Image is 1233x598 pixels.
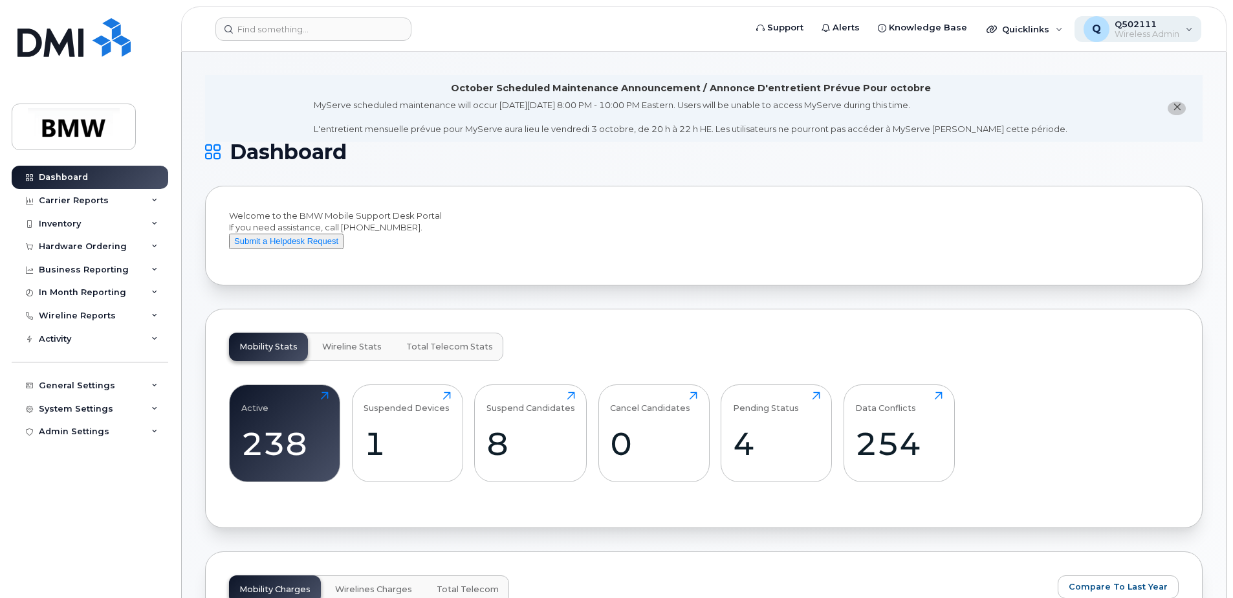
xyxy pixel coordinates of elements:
[610,392,690,413] div: Cancel Candidates
[335,584,412,595] span: Wirelines Charges
[486,392,575,474] a: Suspend Candidates8
[451,82,931,95] div: October Scheduled Maintenance Announcement / Annonce D'entretient Prévue Pour octobre
[733,392,820,474] a: Pending Status4
[486,425,575,463] div: 8
[229,234,344,250] button: Submit a Helpdesk Request
[229,236,344,246] a: Submit a Helpdesk Request
[855,392,916,413] div: Data Conflicts
[610,425,697,463] div: 0
[364,392,451,474] a: Suspended Devices1
[733,392,799,413] div: Pending Status
[406,342,493,352] span: Total Telecom Stats
[1069,581,1168,593] span: Compare To Last Year
[322,342,382,352] span: Wireline Stats
[1177,542,1223,588] iframe: Messenger Launcher
[855,425,943,463] div: 254
[241,425,329,463] div: 238
[733,425,820,463] div: 4
[1168,102,1186,115] button: close notification
[855,392,943,474] a: Data Conflicts254
[230,142,347,162] span: Dashboard
[241,392,268,413] div: Active
[364,425,451,463] div: 1
[229,210,1179,261] div: Welcome to the BMW Mobile Support Desk Portal If you need assistance, call [PHONE_NUMBER].
[437,584,499,595] span: Total Telecom
[486,392,575,413] div: Suspend Candidates
[610,392,697,474] a: Cancel Candidates0
[364,392,450,413] div: Suspended Devices
[314,99,1067,135] div: MyServe scheduled maintenance will occur [DATE][DATE] 8:00 PM - 10:00 PM Eastern. Users will be u...
[241,392,329,474] a: Active238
